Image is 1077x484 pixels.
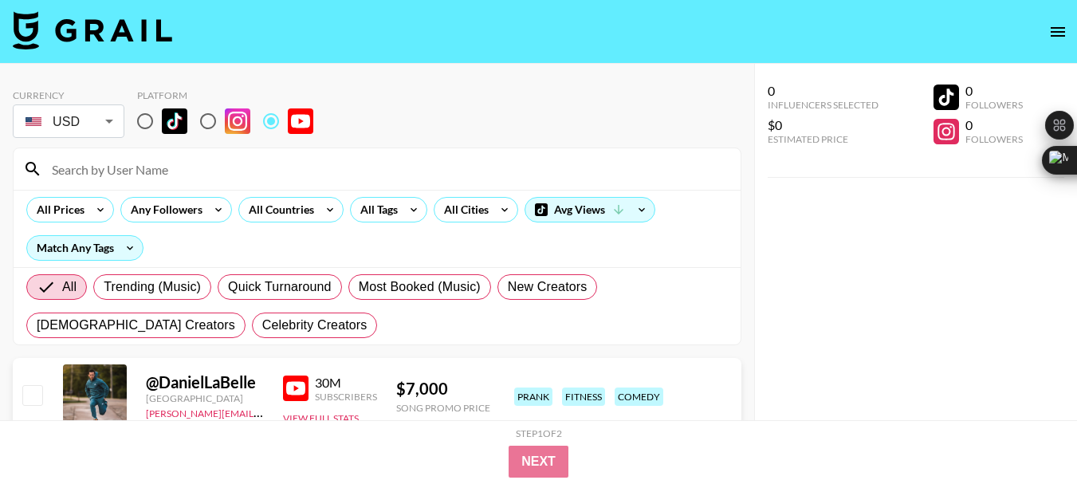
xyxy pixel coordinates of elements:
div: Influencers Selected [768,99,879,111]
iframe: Drift Widget Chat Controller [997,404,1058,465]
div: [GEOGRAPHIC_DATA] [146,392,264,404]
div: Platform [137,89,326,101]
button: Next [509,446,568,478]
span: [DEMOGRAPHIC_DATA] Creators [37,316,235,335]
button: open drawer [1042,16,1074,48]
span: Most Booked (Music) [359,277,481,297]
div: Estimated Price [768,133,879,145]
div: $ 7,000 [396,379,490,399]
div: All Countries [239,198,317,222]
span: Celebrity Creators [262,316,368,335]
img: Grail Talent [13,11,172,49]
div: fitness [562,388,605,406]
div: All Tags [351,198,401,222]
div: Any Followers [121,198,206,222]
div: USD [16,108,121,136]
div: @ DanielLaBelle [146,372,264,392]
div: comedy [615,388,663,406]
div: $0 [768,117,879,133]
button: View Full Stats [283,412,359,424]
div: 0 [965,117,1023,133]
div: 30M [315,375,377,391]
div: Followers [965,133,1023,145]
div: Song Promo Price [396,402,490,414]
img: Instagram [225,108,250,134]
div: prank [514,388,552,406]
img: YouTube [288,108,313,134]
img: TikTok [162,108,187,134]
div: 0 [768,83,879,99]
div: Avg Views [525,198,654,222]
span: Trending (Music) [104,277,201,297]
div: Currency [13,89,124,101]
div: All Cities [434,198,492,222]
span: All [62,277,77,297]
div: Followers [965,99,1023,111]
div: 0 [965,83,1023,99]
div: Step 1 of 2 [516,427,562,439]
div: All Prices [27,198,88,222]
span: Quick Turnaround [228,277,332,297]
a: [PERSON_NAME][EMAIL_ADDRESS][DOMAIN_NAME] [146,404,382,419]
div: Match Any Tags [27,236,143,260]
img: YouTube [283,376,309,401]
input: Search by User Name [42,156,731,182]
div: Subscribers [315,391,377,403]
span: New Creators [508,277,588,297]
